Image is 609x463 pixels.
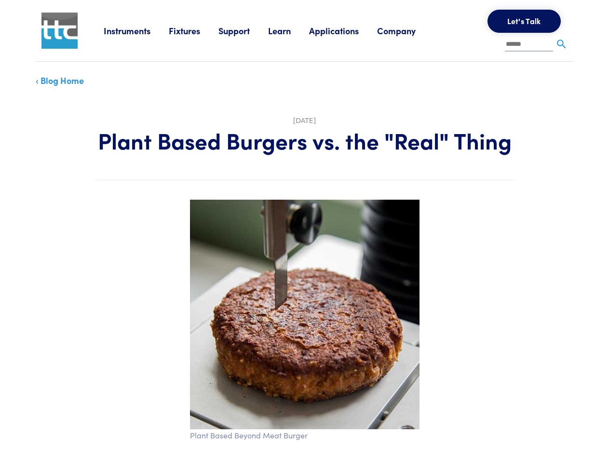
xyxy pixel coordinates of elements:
button: Let's Talk [487,10,561,33]
img: ttc_logo_1x1_v1.0.png [41,13,78,49]
a: Support [218,25,268,37]
h1: Plant Based Burgers vs. the "Real" Thing [95,126,514,154]
a: Company [377,25,434,37]
img: Plant Based Beyond Meat Burger [190,200,420,429]
time: [DATE] [293,117,316,124]
p: Plant Based Beyond Meat Burger [190,429,420,442]
a: Instruments [104,25,169,37]
a: Applications [309,25,377,37]
a: Fixtures [169,25,218,37]
a: ‹ Blog Home [36,74,84,86]
a: Learn [268,25,309,37]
